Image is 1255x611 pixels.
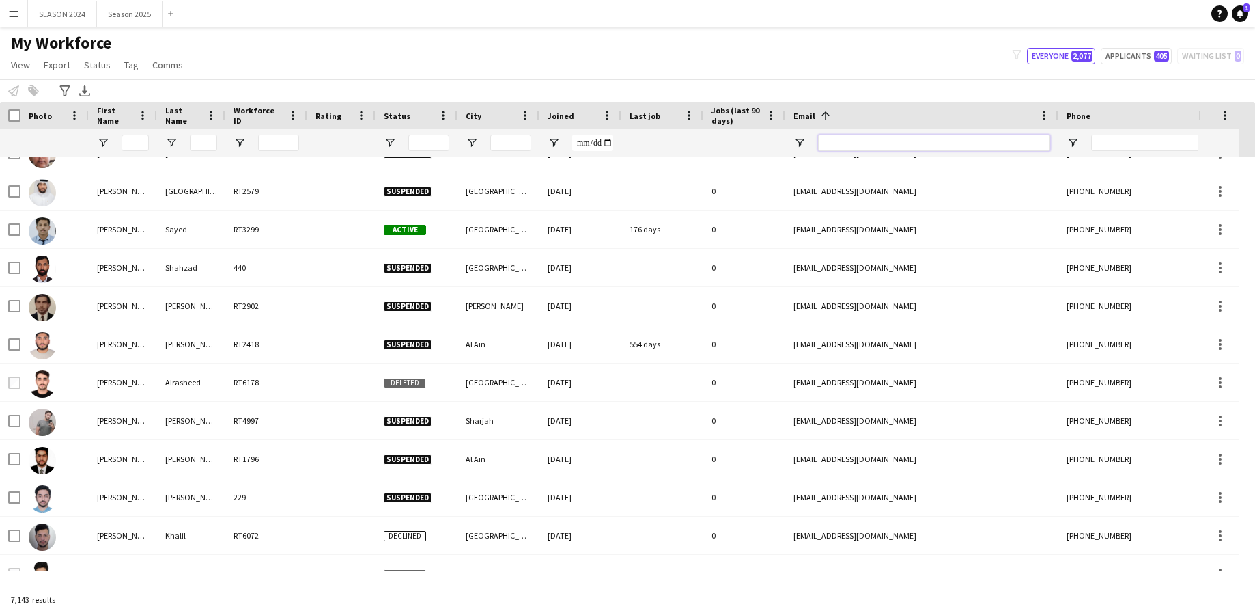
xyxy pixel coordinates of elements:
a: Comms [147,56,188,74]
span: Deleted [384,378,426,388]
div: [DATE] [539,440,621,478]
img: Abdullah Muhammad Yaqoob [29,447,56,474]
div: RT2902 [225,287,307,325]
div: RT2579 [225,172,307,210]
div: 0 [703,517,785,554]
div: Sharjah [457,402,539,439]
input: Workforce ID Filter Input [258,135,299,151]
input: Phone Filter Input [1091,135,1225,151]
div: 0 [703,555,785,593]
div: [PERSON_NAME] [89,440,157,478]
img: Abdullah Abu taher [29,332,56,359]
div: [GEOGRAPHIC_DATA] [457,211,539,248]
a: View [5,56,36,74]
div: 176 days [621,211,703,248]
img: Abdullah Alrasheed [29,370,56,398]
img: Abdullah Shir wali khan ajab gul [29,294,56,321]
div: [EMAIL_ADDRESS][DOMAIN_NAME] [785,440,1058,478]
span: Suspended [384,263,432,273]
div: Khalil [157,517,225,554]
div: [PERSON_NAME] [89,478,157,516]
span: My Workforce [11,33,111,53]
div: [GEOGRAPHIC_DATA] [457,555,539,593]
div: [PERSON_NAME] [157,402,225,439]
div: [PERSON_NAME] [89,364,157,401]
span: Deleted [384,569,426,580]
span: Phone [1067,111,1090,121]
button: Open Filter Menu [97,137,109,149]
div: [EMAIL_ADDRESS][DOMAIN_NAME] [785,517,1058,554]
div: [GEOGRAPHIC_DATA] [457,478,539,516]
span: City [466,111,481,121]
a: 1 [1232,5,1248,22]
span: Active [384,225,426,235]
div: Shahzad [157,249,225,286]
button: Open Filter Menu [384,137,396,149]
div: [DATE] [539,287,621,325]
div: Al Ain [457,440,539,478]
img: Abdullah Sayed [29,217,56,245]
div: [EMAIL_ADDRESS][DOMAIN_NAME] [785,402,1058,439]
a: Tag [119,56,144,74]
span: Suspended [384,416,432,426]
div: [PERSON_NAME] [157,325,225,363]
div: [EMAIL_ADDRESS][DOMAIN_NAME] [785,249,1058,286]
a: Status [79,56,116,74]
span: Email [793,111,815,121]
div: 229 [225,478,307,516]
span: Status [384,111,410,121]
div: 554 days [621,325,703,363]
div: [DATE] [539,478,621,516]
span: Declined [384,531,426,541]
a: Export [38,56,76,74]
span: Export [44,59,70,71]
div: Latif [157,555,225,593]
div: [PHONE_NUMBER] [1058,440,1233,478]
img: Abdallah Zourob [29,485,56,513]
div: RT6178 [225,364,307,401]
div: RT3299 [225,211,307,248]
div: Al Ain [457,325,539,363]
input: Row Selection is disabled for this row (unchecked) [8,568,20,580]
span: Tag [124,59,139,71]
div: RT4997 [225,402,307,439]
div: Alrasheed [157,364,225,401]
button: SEASON 2024 [28,1,97,27]
button: Open Filter Menu [1067,137,1079,149]
div: 0 [703,172,785,210]
div: RT1796 [225,440,307,478]
button: Season 2025 [97,1,163,27]
div: [EMAIL_ADDRESS][DOMAIN_NAME] [785,211,1058,248]
button: Open Filter Menu [548,137,560,149]
span: First Name [97,105,132,126]
div: [PHONE_NUMBER] [1058,172,1233,210]
div: [PERSON_NAME] [157,440,225,478]
div: [DATE] [539,555,621,593]
div: [PERSON_NAME] [89,402,157,439]
span: Suspended [384,454,432,465]
app-action-btn: Export XLSX [76,83,93,99]
div: [DATE] [539,249,621,286]
div: 440 [225,249,307,286]
span: Photo [29,111,52,121]
div: 0 [703,249,785,286]
div: 0 [703,364,785,401]
div: RT2418 [225,325,307,363]
input: Status Filter Input [408,135,449,151]
div: [EMAIL_ADDRESS][DOMAIN_NAME] [785,287,1058,325]
button: Everyone2,077 [1027,48,1095,64]
input: First Name Filter Input [122,135,149,151]
span: Rating [315,111,341,121]
div: [EMAIL_ADDRESS][DOMAIN_NAME] [785,172,1058,210]
div: [PHONE_NUMBER] [1058,211,1233,248]
div: 540 days [621,555,703,593]
span: Workforce ID [234,105,283,126]
img: Abdullah Salem [29,179,56,206]
div: [DATE] [539,364,621,401]
div: [PERSON_NAME] [89,172,157,210]
input: City Filter Input [490,135,531,151]
span: Joined [548,111,574,121]
div: 0 [703,440,785,478]
button: Open Filter Menu [793,137,806,149]
div: Sayed [157,211,225,248]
